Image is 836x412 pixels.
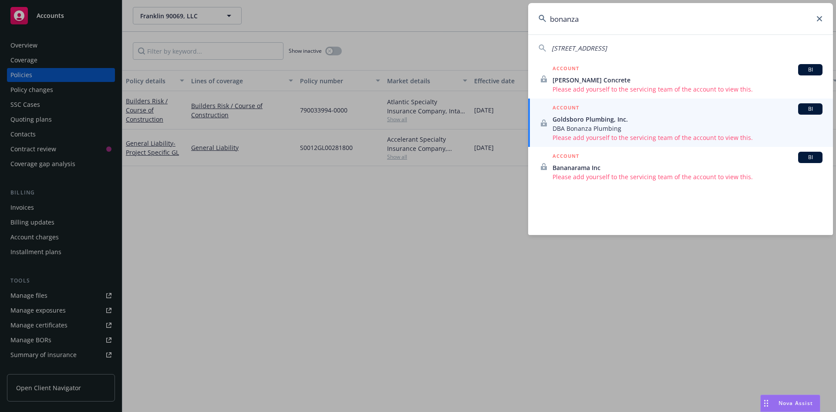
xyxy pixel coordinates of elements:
[553,172,823,181] span: Please add yourself to the servicing team of the account to view this.
[760,395,820,412] button: Nova Assist
[553,103,579,114] h5: ACCOUNT
[528,99,833,147] a: ACCOUNTBIGoldsboro Plumbing, Inc.DBA Bonanza PlumbingPlease add yourself to the servicing team of...
[552,44,607,52] span: [STREET_ADDRESS]
[553,64,579,75] h5: ACCOUNT
[779,399,813,407] span: Nova Assist
[802,105,819,113] span: BI
[802,66,819,74] span: BI
[761,395,772,412] div: Drag to move
[528,59,833,99] a: ACCOUNTBI[PERSON_NAME] ConcretePlease add yourself to the servicing team of the account to view t...
[528,147,833,186] a: ACCOUNTBIBananarama IncPlease add yourself to the servicing team of the account to view this.
[553,124,823,133] span: DBA Bonanza Plumbing
[553,163,823,172] span: Bananarama Inc
[553,152,579,162] h5: ACCOUNT
[553,115,823,124] span: Goldsboro Plumbing, Inc.
[528,3,833,34] input: Search...
[802,153,819,161] span: BI
[553,75,823,85] span: [PERSON_NAME] Concrete
[553,133,823,142] span: Please add yourself to the servicing team of the account to view this.
[553,85,823,94] span: Please add yourself to the servicing team of the account to view this.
